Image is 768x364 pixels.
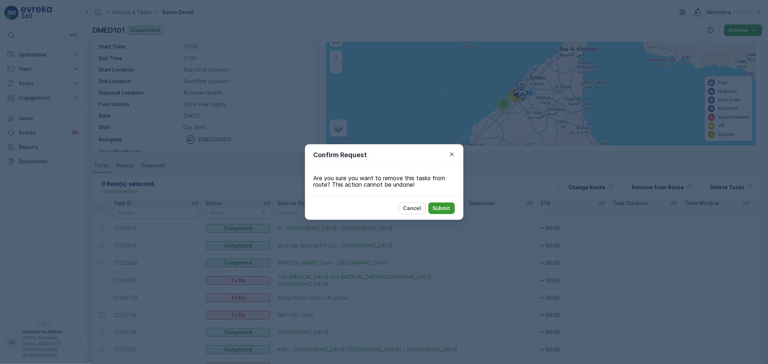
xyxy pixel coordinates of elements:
div: Are you sure you want to remove this tasks from route? This action cannot be undone! [305,166,463,196]
p: Submit [433,205,450,212]
p: Confirm Request [314,150,367,160]
p: Cancel [403,205,421,212]
button: Cancel [399,203,426,214]
button: Submit [428,203,455,214]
